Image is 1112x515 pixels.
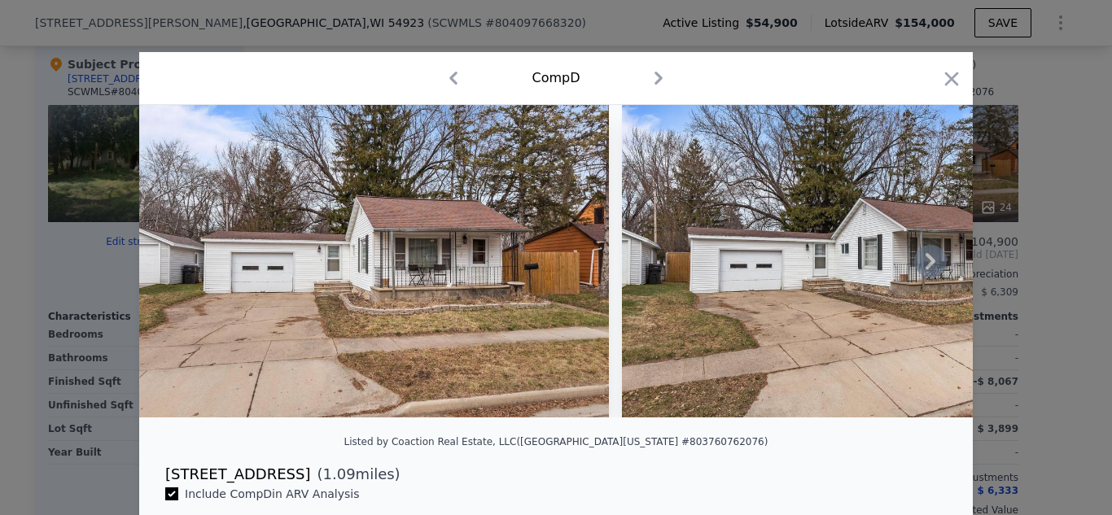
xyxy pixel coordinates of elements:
[344,436,768,447] div: Listed by Coaction Real Estate, LLC ([GEOGRAPHIC_DATA][US_STATE] #803760762076)
[165,463,310,486] div: [STREET_ADDRESS]
[178,487,366,500] span: Include Comp D in ARV Analysis
[622,105,1092,417] img: Property Img
[139,105,609,417] img: Property Img
[323,465,356,482] span: 1.09
[310,463,400,486] span: ( miles)
[532,68,580,88] div: Comp D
